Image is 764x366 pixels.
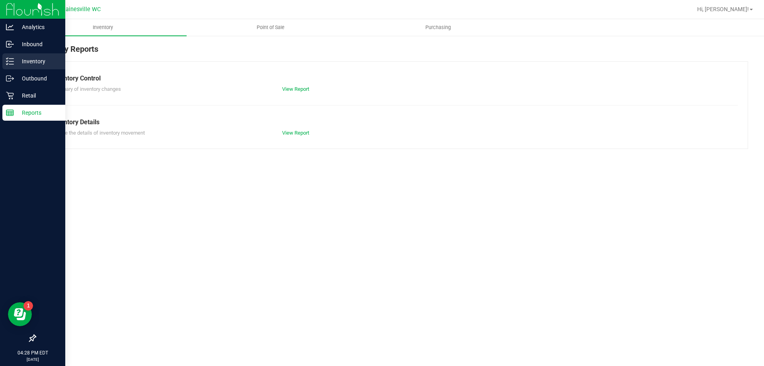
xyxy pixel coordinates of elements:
inline-svg: Analytics [6,23,14,31]
inline-svg: Reports [6,109,14,117]
p: Outbound [14,74,62,83]
a: View Report [282,86,309,92]
div: Inventory Reports [35,43,748,61]
span: Hi, [PERSON_NAME]! [697,6,749,12]
a: Point of Sale [187,19,354,36]
p: Retail [14,91,62,100]
inline-svg: Outbound [6,74,14,82]
span: Gainesville WC [62,6,101,13]
div: Inventory Details [51,117,732,127]
a: View Report [282,130,309,136]
inline-svg: Retail [6,92,14,100]
span: Explore the details of inventory movement [51,130,145,136]
div: Inventory Control [51,74,732,83]
p: Inbound [14,39,62,49]
span: Point of Sale [246,24,295,31]
iframe: Resource center [8,302,32,326]
p: Analytics [14,22,62,32]
p: [DATE] [4,356,62,362]
a: Purchasing [354,19,522,36]
inline-svg: Inventory [6,57,14,65]
p: Inventory [14,57,62,66]
span: Summary of inventory changes [51,86,121,92]
span: Inventory [82,24,124,31]
a: Inventory [19,19,187,36]
iframe: Resource center unread badge [23,301,33,311]
p: Reports [14,108,62,117]
inline-svg: Inbound [6,40,14,48]
span: Purchasing [415,24,462,31]
p: 04:28 PM EDT [4,349,62,356]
